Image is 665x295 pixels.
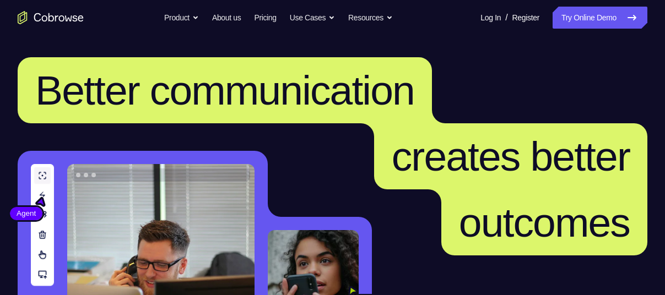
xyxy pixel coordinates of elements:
span: Better communication [35,67,414,113]
a: Try Online Demo [553,7,647,29]
button: Use Cases [290,7,335,29]
a: Log In [480,7,501,29]
span: outcomes [459,199,630,245]
button: Resources [348,7,393,29]
a: Register [512,7,539,29]
span: creates better [392,133,630,179]
a: About us [212,7,241,29]
button: Product [164,7,199,29]
span: / [505,11,507,24]
a: Go to the home page [18,11,84,24]
a: Pricing [254,7,276,29]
